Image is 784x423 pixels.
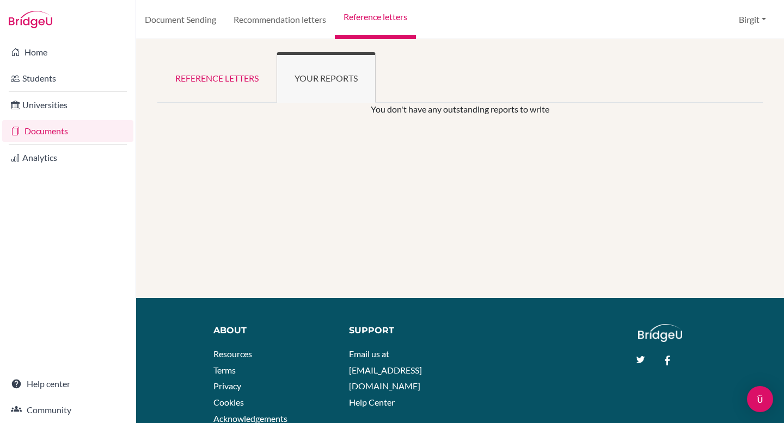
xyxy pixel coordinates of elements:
[277,52,376,103] a: Your reports
[2,67,133,89] a: Students
[209,103,711,116] p: You don't have any outstanding reports to write
[9,11,52,28] img: Bridge-U
[2,147,133,169] a: Analytics
[747,386,773,412] div: Open Intercom Messenger
[349,324,450,337] div: Support
[2,120,133,142] a: Documents
[213,365,236,375] a: Terms
[213,324,324,337] div: About
[2,41,133,63] a: Home
[349,349,422,391] a: Email us at [EMAIL_ADDRESS][DOMAIN_NAME]
[157,52,277,103] a: Reference letters
[2,399,133,421] a: Community
[213,349,252,359] a: Resources
[213,397,244,407] a: Cookies
[2,373,133,395] a: Help center
[213,381,241,391] a: Privacy
[638,324,682,342] img: logo_white@2x-f4f0deed5e89b7ecb1c2cc34c3e3d731f90f0f143d5ea2071677605dd97b5244.png
[2,94,133,116] a: Universities
[349,397,395,407] a: Help Center
[734,9,771,30] button: Birgit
